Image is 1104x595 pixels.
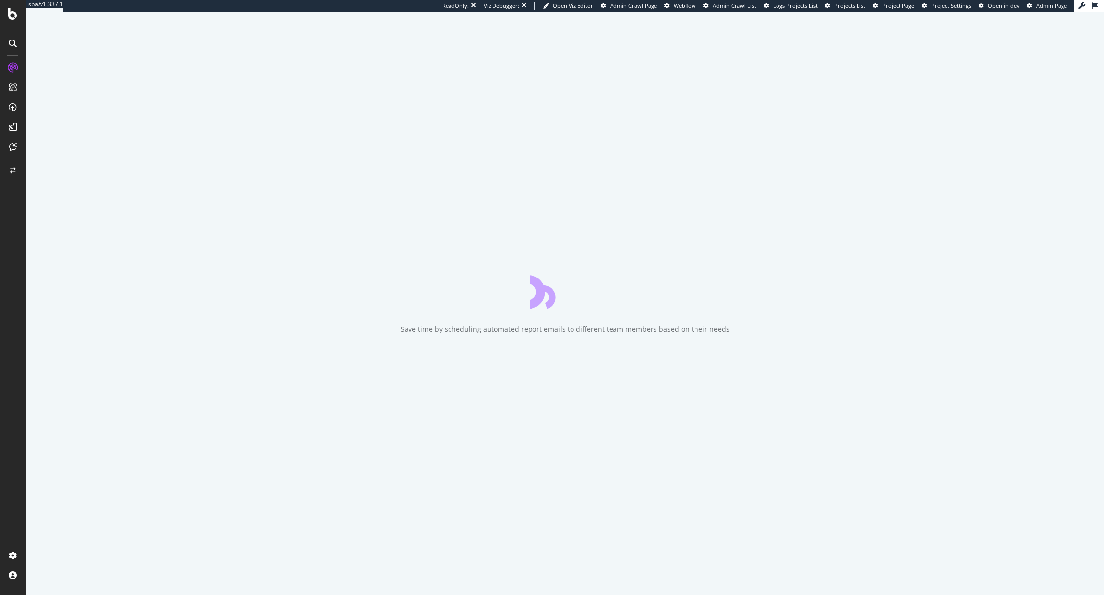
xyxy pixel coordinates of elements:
[988,2,1020,9] span: Open in dev
[1027,2,1067,10] a: Admin Page
[442,2,469,10] div: ReadOnly:
[601,2,657,10] a: Admin Crawl Page
[834,2,865,9] span: Projects List
[543,2,593,10] a: Open Viz Editor
[825,2,865,10] a: Projects List
[553,2,593,9] span: Open Viz Editor
[931,2,971,9] span: Project Settings
[484,2,519,10] div: Viz Debugger:
[530,273,601,309] div: animation
[979,2,1020,10] a: Open in dev
[764,2,818,10] a: Logs Projects List
[401,324,730,334] div: Save time by scheduling automated report emails to different team members based on their needs
[674,2,696,9] span: Webflow
[610,2,657,9] span: Admin Crawl Page
[713,2,756,9] span: Admin Crawl List
[773,2,818,9] span: Logs Projects List
[922,2,971,10] a: Project Settings
[873,2,914,10] a: Project Page
[882,2,914,9] span: Project Page
[1036,2,1067,9] span: Admin Page
[703,2,756,10] a: Admin Crawl List
[664,2,696,10] a: Webflow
